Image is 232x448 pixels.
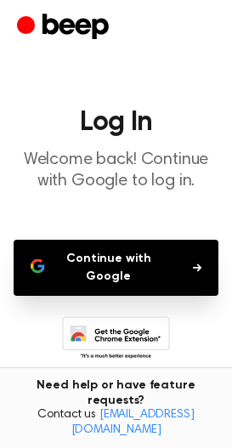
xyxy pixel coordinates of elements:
[14,240,218,296] button: Continue with Google
[14,150,218,192] p: Welcome back! Continue with Google to log in.
[17,11,113,44] a: Beep
[71,409,195,436] a: [EMAIL_ADDRESS][DOMAIN_NAME]
[14,109,218,136] h1: Log In
[10,408,222,438] span: Contact us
